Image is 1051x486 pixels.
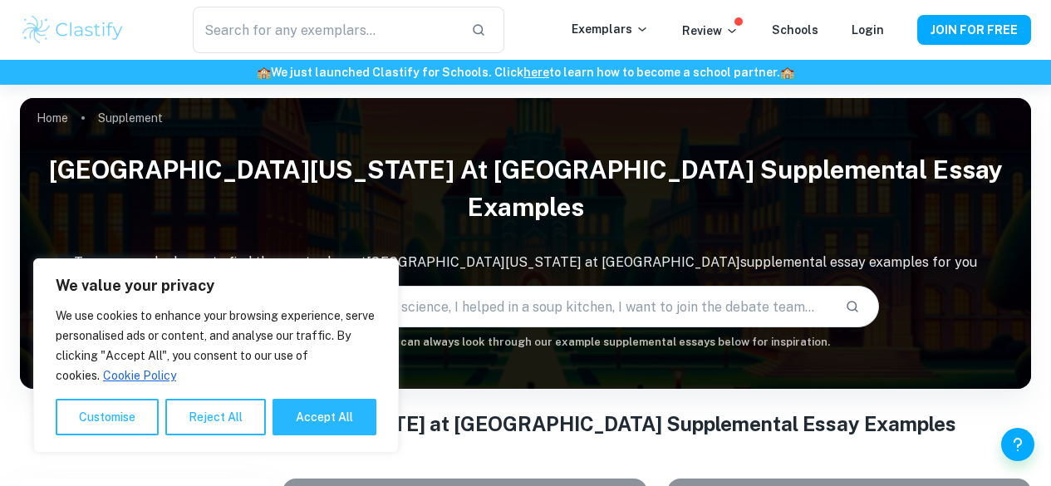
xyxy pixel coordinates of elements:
p: We use cookies to enhance your browsing experience, serve personalised ads or content, and analys... [56,306,376,385]
h6: We just launched Clastify for Schools. Click to learn how to become a school partner. [3,63,1048,81]
span: 🏫 [257,66,271,79]
span: 🏫 [780,66,794,79]
a: Home [37,106,68,130]
h1: [GEOGRAPHIC_DATA][US_STATE] at [GEOGRAPHIC_DATA] Supplemental Essay Examples [20,145,1031,233]
a: here [523,66,549,79]
a: Login [852,23,884,37]
p: Review [682,22,739,40]
img: Clastify logo [20,13,125,47]
div: We value your privacy [33,258,399,453]
button: Accept All [273,399,376,435]
a: Schools [772,23,818,37]
button: JOIN FOR FREE [917,15,1031,45]
button: Search [838,292,867,321]
input: Search for any exemplars... [193,7,459,53]
input: E.g. I want to major in computer science, I helped in a soup kitchen, I want to join the debate t... [173,283,832,330]
p: Exemplars [572,20,649,38]
h1: All [GEOGRAPHIC_DATA][US_STATE] at [GEOGRAPHIC_DATA] Supplemental Essay Examples [71,409,980,439]
p: We value your privacy [56,276,376,296]
p: Type a search phrase to find the most relevant [GEOGRAPHIC_DATA][US_STATE] at [GEOGRAPHIC_DATA] s... [20,253,1031,272]
button: Reject All [165,399,266,435]
h6: Not sure what to search for? You can always look through our example supplemental essays below fo... [20,334,1031,351]
button: Customise [56,399,159,435]
button: Help and Feedback [1001,428,1034,461]
p: Supplement [98,109,163,127]
a: Cookie Policy [102,368,177,383]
